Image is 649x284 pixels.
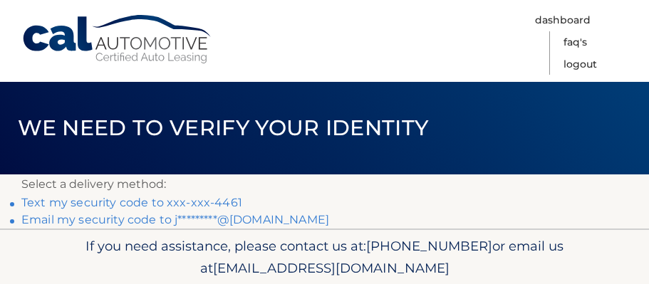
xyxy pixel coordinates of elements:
[21,213,329,226] a: Email my security code to j*********@[DOMAIN_NAME]
[21,235,628,280] p: If you need assistance, please contact us at: or email us at
[21,196,242,209] a: Text my security code to xxx-xxx-4461
[564,31,587,53] a: FAQ's
[21,174,628,194] p: Select a delivery method:
[21,14,214,65] a: Cal Automotive
[213,260,450,276] span: [EMAIL_ADDRESS][DOMAIN_NAME]
[366,238,492,254] span: [PHONE_NUMBER]
[18,115,429,141] span: We need to verify your identity
[535,9,591,31] a: Dashboard
[564,53,597,75] a: Logout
